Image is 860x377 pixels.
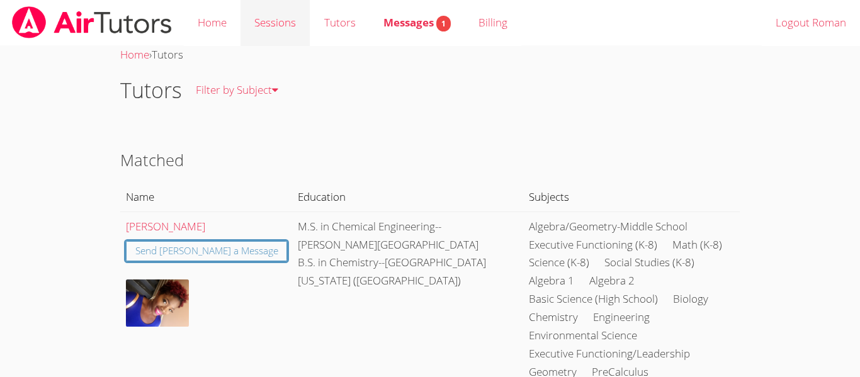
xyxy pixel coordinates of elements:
[672,236,722,254] li: Math (K-8)
[120,47,149,62] a: Home
[11,6,173,38] img: airtutors_banner-c4298cdbf04f3fff15de1276eac7730deb9818008684d7c2e4769d2f7ddbe033.png
[120,74,182,106] h1: Tutors
[126,219,205,234] a: [PERSON_NAME]
[529,218,687,236] li: Algebra/Geometry-Middle School
[152,47,183,62] span: Tutors
[529,254,589,272] li: Science (K-8)
[529,236,657,254] li: Executive Functioning (K-8)
[593,308,650,327] li: Engineering
[383,15,451,30] span: Messages
[604,254,694,272] li: Social Studies (K-8)
[293,183,524,211] th: Education
[529,327,637,345] li: Environmental Science
[529,308,578,327] li: Chemistry
[182,67,292,113] a: Filter by Subject
[120,183,293,211] th: Name
[529,272,574,290] li: Algebra 1
[529,345,690,363] li: Executive Functioning/Leadership
[524,183,740,211] th: Subjects
[436,16,451,31] span: 1
[126,279,189,327] img: avatar.png
[120,148,740,172] h2: Matched
[126,241,288,262] a: Send [PERSON_NAME] a Message
[120,46,740,64] div: ›
[673,290,708,308] li: Biology
[589,272,635,290] li: Algebra 2
[529,290,658,308] li: Basic Science (High School)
